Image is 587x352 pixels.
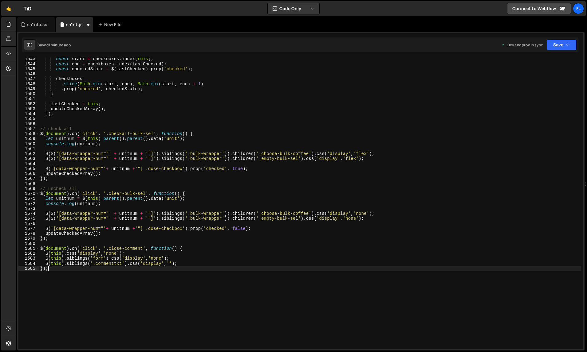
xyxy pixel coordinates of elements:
div: 1584 [18,261,39,266]
div: 1564 [18,161,39,166]
div: 1553 [18,106,39,111]
div: 1544 [18,62,39,67]
div: New File [98,21,124,28]
div: 1551 [18,96,39,101]
div: 1581 [18,246,39,251]
div: 1548 [18,82,39,87]
a: Connect to Webflow [507,3,571,14]
div: 1573 [18,206,39,211]
div: 1550 [18,91,39,96]
a: 🤙 [1,1,16,16]
div: 1559 [18,136,39,141]
div: 1556 [18,122,39,126]
div: 1563 [18,156,39,161]
div: 1567 [18,176,39,181]
div: 1545 [18,67,39,72]
div: 1582 [18,251,39,256]
div: 1576 [18,221,39,226]
div: 1583 [18,256,39,261]
div: 1574 [18,211,39,216]
div: 1580 [18,241,39,246]
div: 1585 [18,266,39,271]
div: 1561 [18,146,39,151]
div: Dev and prod in sync [501,42,543,48]
div: sa1nt.css [27,21,47,28]
div: Saved [37,42,71,48]
div: 1572 [18,201,39,206]
div: 1570 [18,191,39,196]
div: 1562 [18,151,39,156]
div: 1546 [18,72,39,76]
div: 1554 [18,111,39,116]
div: 1557 [18,126,39,131]
div: 1547 [18,76,39,81]
div: 1577 [18,226,39,231]
div: 1575 [18,216,39,221]
div: 1555 [18,116,39,121]
button: Code Only [268,3,319,14]
div: 1579 [18,236,39,241]
div: 1568 [18,181,39,186]
div: sa1nt.js [66,21,83,28]
div: 1552 [18,102,39,106]
div: 1543 [18,56,39,61]
div: 1565 [18,166,39,171]
div: 1566 [18,171,39,176]
div: 1578 [18,231,39,236]
div: 1558 [18,131,39,136]
div: 1571 [18,196,39,201]
div: 1560 [18,141,39,146]
button: Save [547,39,577,50]
div: 1569 [18,186,39,191]
div: TiD [24,5,31,12]
a: Fl [573,3,584,14]
div: 1 minute ago [49,42,71,48]
div: 1549 [18,87,39,91]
